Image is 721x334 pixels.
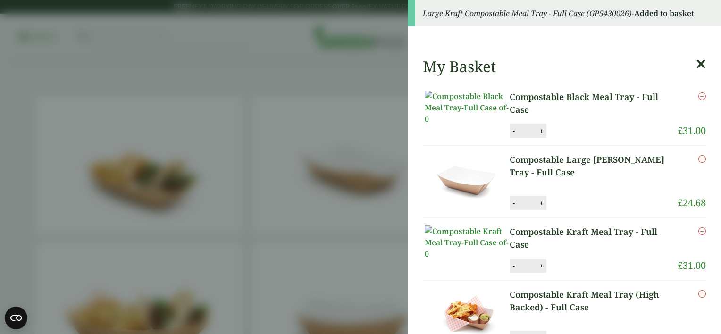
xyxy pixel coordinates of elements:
button: + [537,199,546,207]
a: Remove this item [698,225,706,237]
button: + [537,127,546,135]
bdi: 24.68 [678,196,706,209]
button: - [510,262,518,270]
button: - [510,127,518,135]
span: £ [678,259,683,272]
a: Compostable Kraft Meal Tray (High Backed) - Full Case [510,288,678,314]
a: Compostable Large [PERSON_NAME] Tray - Full Case [510,153,678,179]
img: Compostable Black Meal Tray-Full Case of-0 [425,91,510,125]
button: - [510,199,518,207]
a: Compostable Black Meal Tray - Full Case [510,91,678,116]
bdi: 31.00 [678,124,706,137]
a: Remove this item [698,91,706,102]
strong: Added to basket [634,8,694,18]
button: Open CMP widget [5,307,27,329]
span: £ [678,196,683,209]
a: Remove this item [698,153,706,165]
bdi: 31.00 [678,259,706,272]
a: Compostable Kraft Meal Tray - Full Case [510,225,678,251]
a: Remove this item [698,288,706,300]
button: + [537,262,546,270]
h2: My Basket [423,58,496,75]
em: Large Kraft Compostable Meal Tray - Full Case (GP5430026) [423,8,632,18]
img: Compostable Kraft Meal Tray-Full Case of-0 [425,225,510,259]
span: £ [678,124,683,137]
